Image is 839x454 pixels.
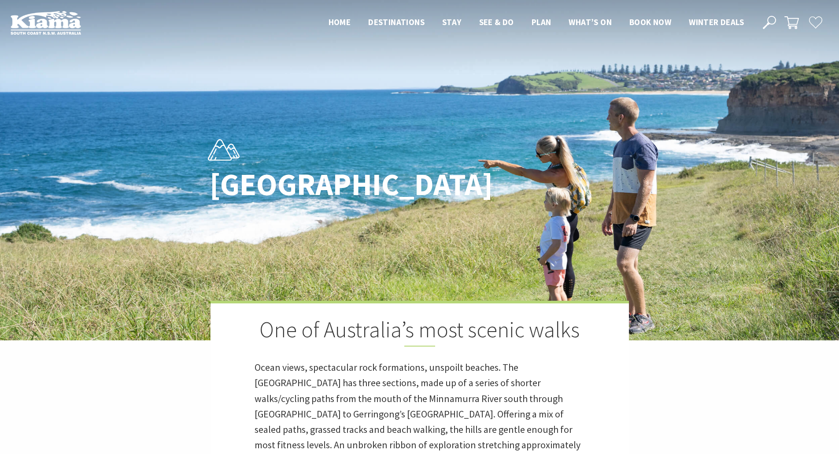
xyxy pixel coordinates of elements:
[255,317,585,347] h2: One of Australia’s most scenic walks
[11,11,81,35] img: Kiama Logo
[479,17,514,27] span: See & Do
[629,17,671,27] span: Book now
[532,17,551,27] span: Plan
[689,17,744,27] span: Winter Deals
[329,17,351,27] span: Home
[320,15,753,30] nav: Main Menu
[569,17,612,27] span: What’s On
[368,17,425,27] span: Destinations
[210,167,458,201] h1: [GEOGRAPHIC_DATA]
[442,17,462,27] span: Stay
